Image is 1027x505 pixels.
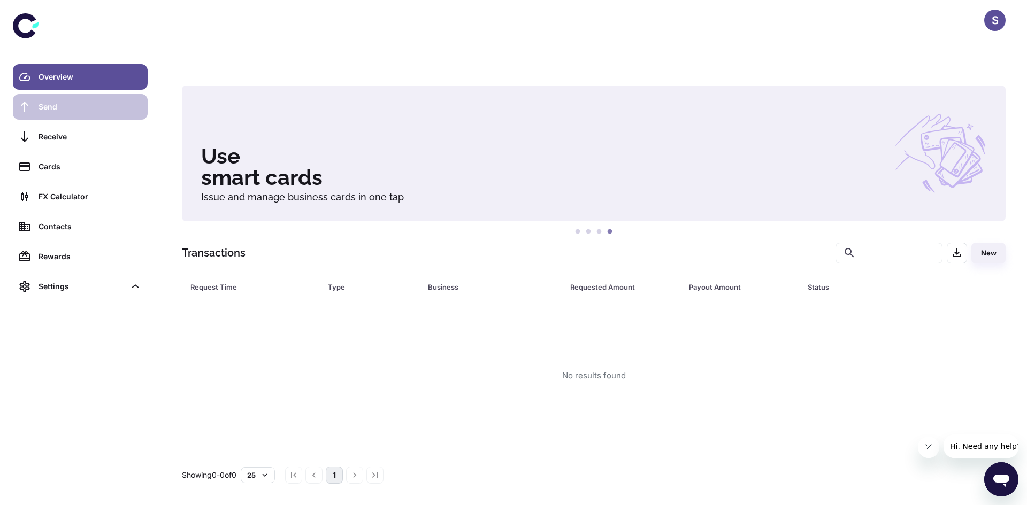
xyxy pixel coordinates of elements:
span: Status [808,279,961,294]
span: Type [328,279,415,294]
a: Contacts [13,214,148,239]
h3: Use smart cards [201,145,986,188]
iframe: Button to launch messaging window [984,462,1018,496]
div: Type [328,279,401,294]
button: 2 [583,227,594,237]
button: 4 [604,227,615,237]
iframe: Message from company [944,434,1018,458]
h6: Issue and manage business cards in one tap [201,192,986,202]
button: 1 [572,227,583,237]
div: Status [808,279,947,294]
a: Rewards [13,244,148,269]
button: New [971,243,1006,263]
div: FX Calculator [39,191,141,203]
div: Request Time [190,279,301,294]
div: Rewards [39,251,141,262]
nav: pagination navigation [283,467,385,484]
span: Request Time [190,279,315,294]
p: Showing 0-0 of 0 [182,469,236,481]
button: 3 [594,227,604,237]
a: Receive [13,124,148,150]
button: page 1 [326,467,343,484]
span: Payout Amount [689,279,795,294]
button: S [984,10,1006,31]
h1: Transactions [182,245,246,261]
iframe: Close message [918,437,939,458]
div: Receive [39,131,141,143]
div: Settings [13,274,148,299]
button: 25 [241,467,275,483]
div: Requested Amount [570,279,662,294]
div: Cards [39,161,141,173]
div: Contacts [39,221,141,232]
span: Requested Amount [570,279,676,294]
div: No results found [562,370,626,382]
div: Payout Amount [689,279,781,294]
div: Send [39,101,141,113]
a: Cards [13,154,148,180]
a: FX Calculator [13,184,148,209]
div: Overview [39,71,141,83]
a: Send [13,94,148,120]
div: Settings [39,281,125,292]
span: Hi. Need any help? [6,7,77,16]
a: Overview [13,64,148,90]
